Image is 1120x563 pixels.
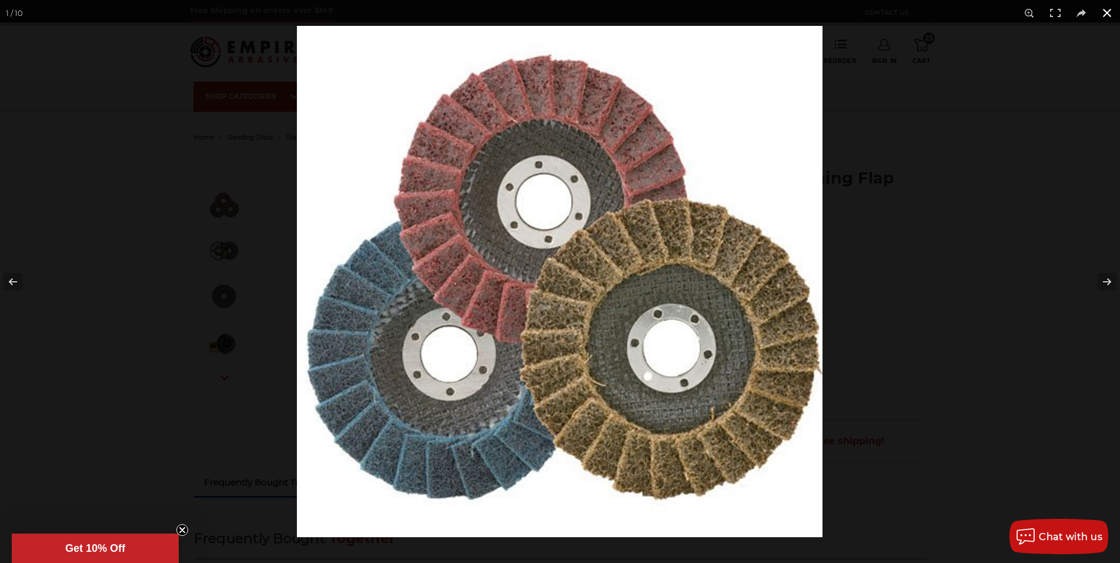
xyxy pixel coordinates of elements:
[176,524,188,536] button: Close teaser
[1009,519,1108,554] button: Chat with us
[1079,252,1120,311] button: Next (arrow right)
[1039,531,1102,542] span: Chat with us
[65,542,125,554] span: Get 10% Off
[12,534,179,563] div: Get 10% OffClose teaser
[297,26,823,537] img: 4.5_inch_surface_conditioning_flap_discs_all_3__21310.1570197259.jpg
